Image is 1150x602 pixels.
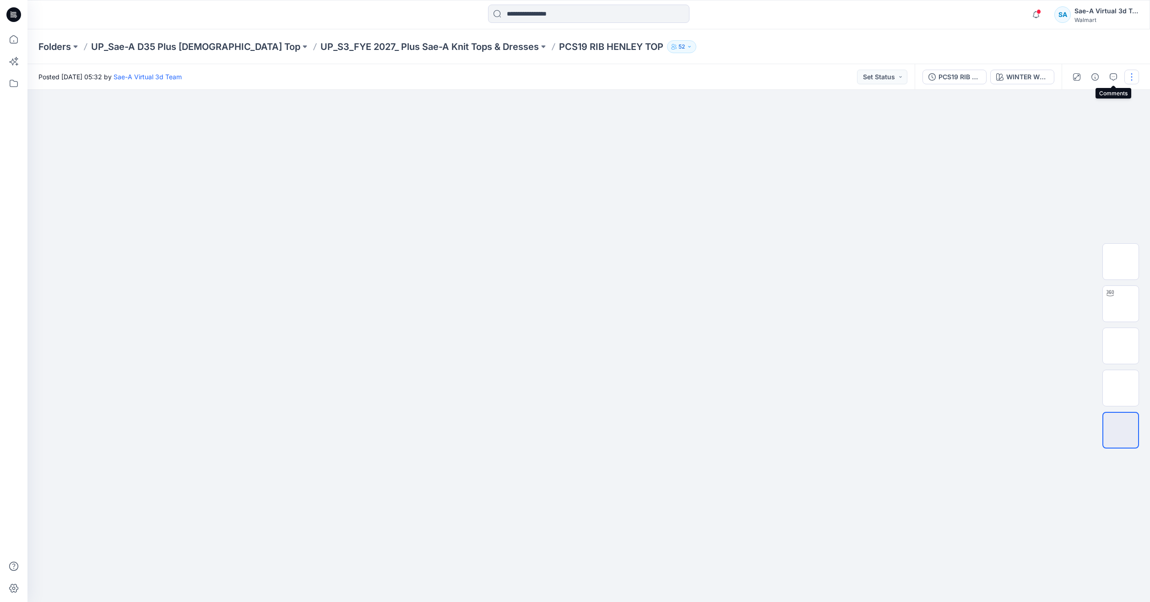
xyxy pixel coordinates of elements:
[1074,5,1139,16] div: Sae-A Virtual 3d Team
[678,42,685,52] p: 52
[1054,6,1071,23] div: SA
[667,40,696,53] button: 52
[1074,16,1139,23] div: Walmart
[91,40,300,53] a: UP_Sae-A D35 Plus [DEMOGRAPHIC_DATA] Top
[1088,70,1102,84] button: Details
[320,40,539,53] a: UP_S3_FYE 2027_ Plus Sae-A Knit Tops & Dresses
[938,72,981,82] div: PCS19 RIB HENLEY_FULL COLORWAYS
[1006,72,1048,82] div: WINTER WHITE/MUSTARD SPICE
[114,73,182,81] a: Sae-A Virtual 3d Team
[990,70,1054,84] button: WINTER WHITE/MUSTARD SPICE
[922,70,987,84] button: PCS19 RIB HENLEY_FULL COLORWAYS
[559,40,663,53] p: PCS19 RIB HENLEY TOP
[38,40,71,53] a: Folders
[38,72,182,82] span: Posted [DATE] 05:32 by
